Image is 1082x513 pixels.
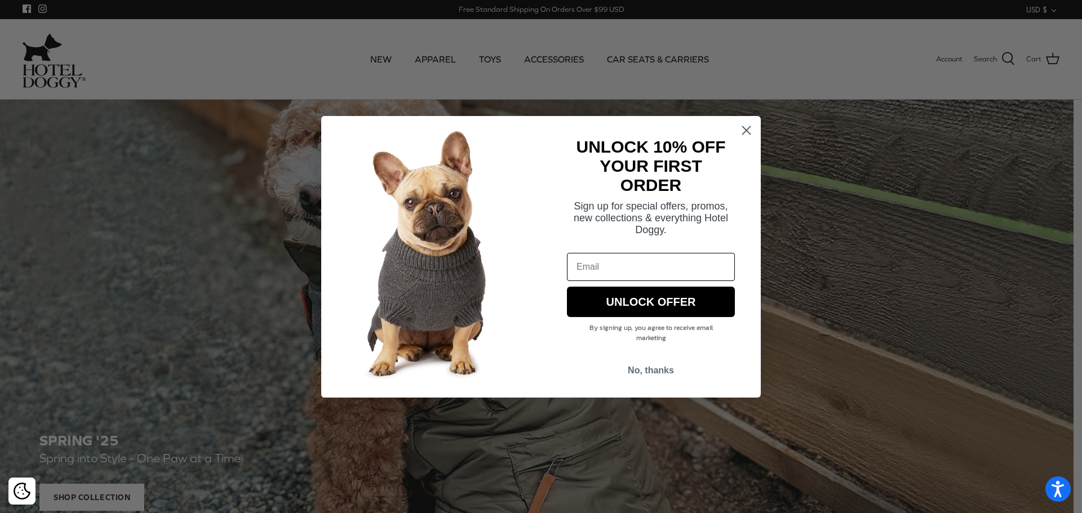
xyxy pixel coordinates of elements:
button: Close dialog [737,121,756,140]
span: Sign up for special offers, promos, new collections & everything Hotel Doggy. [574,200,728,235]
button: No, thanks [567,360,735,381]
input: Email [567,253,735,281]
span: By signing up, you agree to receive email marketing [589,323,713,343]
div: Cookie policy [8,478,36,505]
button: Cookie policy [12,481,32,501]
strong: UNLOCK 10% OFF YOUR FIRST ORDER [576,137,725,194]
img: 7cf315d2-500c-4d0a-a8b4-098d5756016d.jpeg [321,116,541,398]
button: UNLOCK OFFER [567,287,735,317]
img: Cookie policy [14,483,30,499]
